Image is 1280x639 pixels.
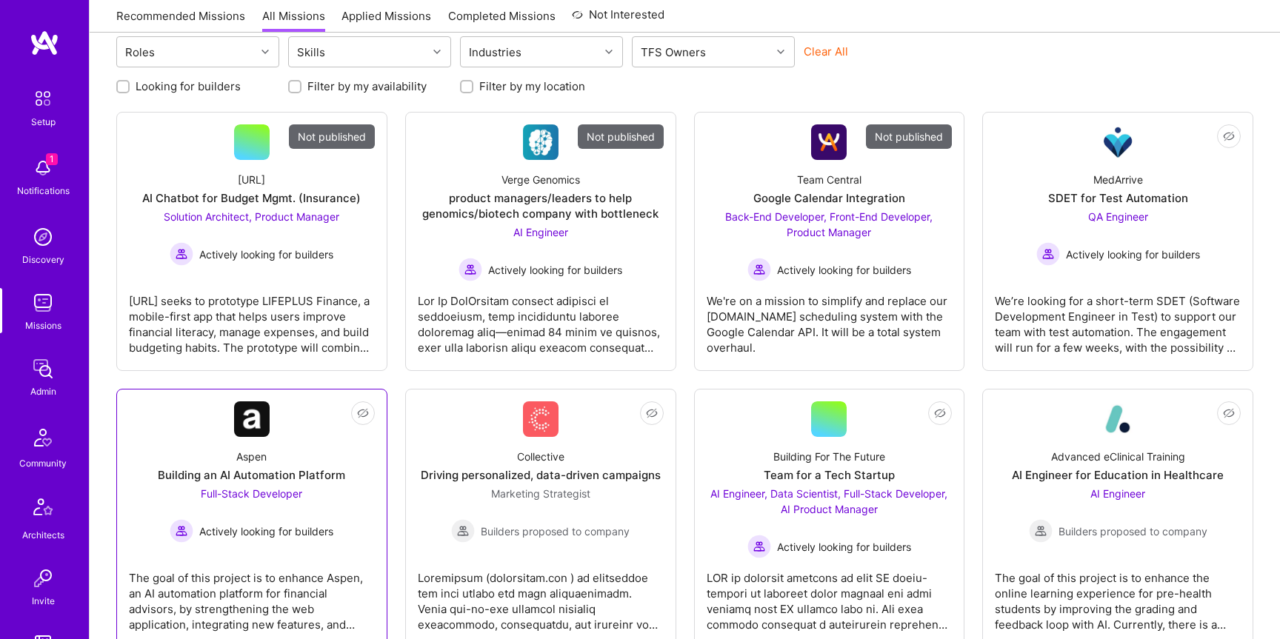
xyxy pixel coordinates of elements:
span: Builders proposed to company [1059,523,1207,539]
div: Discovery [22,252,64,267]
img: Actively looking for builders [459,258,482,281]
span: Builders proposed to company [481,523,630,539]
div: SDET for Test Automation [1048,190,1188,206]
a: Recommended Missions [116,8,245,33]
span: Actively looking for builders [199,247,333,262]
a: All Missions [262,8,325,33]
i: icon Chevron [433,48,441,56]
a: Not publishedCompany LogoVerge Genomicsproduct managers/leaders to help genomics/biotech company ... [418,124,664,358]
img: logo [30,30,59,56]
div: Team for a Tech Startup [764,467,895,483]
img: Community [25,420,61,455]
span: AI Engineer [513,226,568,238]
div: Driving personalized, data-driven campaigns [421,467,661,483]
div: Lor Ip DolOrsitam consect adipisci el seddoeiusm, temp incididuntu laboree doloremag aliq—enimad ... [418,281,664,355]
span: AI Engineer, Data Scientist, Full-Stack Developer, AI Product Manager [710,487,947,515]
div: LOR ip dolorsit ametcons ad elit SE doeiu-tempori ut laboreet dolor magnaal eni admi veniamq nost... [707,558,953,632]
div: Advanced eClinical Training [1051,449,1185,464]
i: icon Chevron [605,48,613,56]
div: AI Chatbot for Budget Mgmt. (Insurance) [142,190,361,206]
label: Filter by my location [479,78,585,94]
span: AI Engineer [1090,487,1145,500]
div: Google Calendar Integration [753,190,905,206]
img: Company Logo [523,124,559,160]
div: TFS Owners [637,41,710,63]
div: Loremipsum (dolorsitam.con ) ad elitseddoe tem inci utlabo etd magn aliquaenimadm. Venia qui-no-e... [418,558,664,632]
div: Architects [22,527,64,543]
img: Builders proposed to company [1029,519,1053,543]
div: [URL] [238,172,265,187]
img: Company Logo [234,401,270,437]
div: Missions [25,318,61,333]
img: Actively looking for builders [170,242,193,266]
img: Invite [28,563,58,593]
img: teamwork [28,288,58,318]
span: Back-End Developer, Front-End Developer, Product Manager [725,210,933,238]
span: 1 [46,153,58,165]
a: Not Interested [572,6,664,33]
span: Full-Stack Developer [201,487,302,500]
div: Not published [866,124,952,149]
i: icon EyeClosed [934,407,946,419]
img: Actively looking for builders [747,258,771,281]
div: product managers/leaders to help genomics/biotech company with bottleneck [418,190,664,221]
div: Aspen [236,449,267,464]
img: Actively looking for builders [747,535,771,558]
span: Actively looking for builders [488,262,622,278]
img: Actively looking for builders [1036,242,1060,266]
div: [URL] seeks to prototype LIFEPLUS Finance, a mobile-first app that helps users improve financial ... [129,281,375,355]
div: MedArrive [1093,172,1143,187]
div: Admin [30,384,56,399]
label: Looking for builders [136,78,241,94]
img: bell [28,153,58,183]
div: Verge Genomics [501,172,580,187]
span: Actively looking for builders [1066,247,1200,262]
a: Company LogoMedArriveSDET for Test AutomationQA Engineer Actively looking for buildersActively lo... [995,124,1241,358]
div: Community [19,455,67,471]
img: Architects [25,492,61,527]
span: Actively looking for builders [199,523,333,539]
div: Industries [465,41,525,63]
a: Applied Missions [341,8,431,33]
a: Company LogoAspenBuilding an AI Automation PlatformFull-Stack Developer Actively looking for buil... [129,401,375,635]
a: Company LogoCollectiveDriving personalized, data-driven campaignsMarketing Strategist Builders pr... [418,401,664,635]
div: Invite [32,593,55,609]
i: icon EyeClosed [357,407,369,419]
div: AI Engineer for Education in Healthcare [1012,467,1224,483]
a: Building For The FutureTeam for a Tech StartupAI Engineer, Data Scientist, Full-Stack Developer, ... [707,401,953,635]
div: Building an AI Automation Platform [158,467,345,483]
div: The goal of this project is to enhance Aspen, an AI automation platform for financial advisors, b... [129,558,375,632]
div: Collective [517,449,564,464]
span: Actively looking for builders [777,262,911,278]
div: Not published [578,124,664,149]
div: Team Central [797,172,861,187]
a: Not publishedCompany LogoTeam CentralGoogle Calendar IntegrationBack-End Developer, Front-End Dev... [707,124,953,358]
img: Company Logo [811,124,847,160]
div: Roles [121,41,159,63]
a: Not published[URL]AI Chatbot for Budget Mgmt. (Insurance)Solution Architect, Product Manager Acti... [129,124,375,358]
img: Builders proposed to company [451,519,475,543]
img: Company Logo [1100,124,1136,160]
button: Clear All [804,44,848,59]
img: admin teamwork [28,354,58,384]
div: The goal of this project is to enhance the online learning experience for pre-health students by ... [995,558,1241,632]
i: icon Chevron [261,48,269,56]
div: We're on a mission to simplify and replace our [DOMAIN_NAME] scheduling system with the Google Ca... [707,281,953,355]
div: Setup [31,114,56,130]
div: Skills [293,41,329,63]
span: Solution Architect, Product Manager [164,210,339,223]
div: Notifications [17,183,70,198]
span: QA Engineer [1088,210,1148,223]
img: setup [27,83,59,114]
i: icon EyeClosed [646,407,658,419]
img: Actively looking for builders [170,519,193,543]
img: Company Logo [523,401,559,437]
i: icon EyeClosed [1223,407,1235,419]
div: Not published [289,124,375,149]
a: Company LogoAdvanced eClinical TrainingAI Engineer for Education in HealthcareAI Engineer Builder... [995,401,1241,635]
img: Company Logo [1100,401,1136,437]
label: Filter by my availability [307,78,427,94]
img: discovery [28,222,58,252]
a: Completed Missions [448,8,556,33]
i: icon Chevron [777,48,784,56]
